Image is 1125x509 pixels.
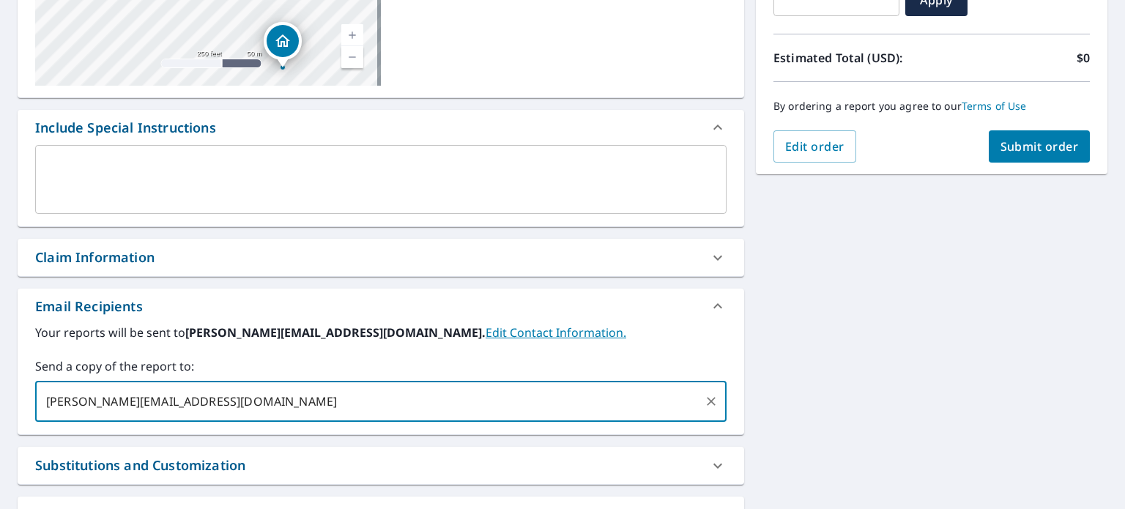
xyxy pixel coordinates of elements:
p: $0 [1077,49,1090,67]
div: Dropped pin, building 1, Residential property, 120 E Crestview Dr Columbia, IL 62236 [264,22,302,67]
span: Submit order [1000,138,1079,155]
b: [PERSON_NAME][EMAIL_ADDRESS][DOMAIN_NAME]. [185,324,486,341]
button: Clear [701,391,721,412]
button: Edit order [773,130,856,163]
a: EditContactInfo [486,324,626,341]
div: Claim Information [35,248,155,267]
label: Your reports will be sent to [35,324,727,341]
div: Email Recipients [18,289,744,324]
span: Edit order [785,138,844,155]
div: Email Recipients [35,297,143,316]
a: Current Level 17, Zoom Out [341,46,363,68]
div: Substitutions and Customization [35,456,245,475]
label: Send a copy of the report to: [35,357,727,375]
div: Include Special Instructions [18,110,744,145]
button: Submit order [989,130,1091,163]
div: Substitutions and Customization [18,447,744,484]
a: Current Level 17, Zoom In [341,24,363,46]
p: By ordering a report you agree to our [773,100,1090,113]
div: Include Special Instructions [35,118,216,138]
div: Claim Information [18,239,744,276]
p: Estimated Total (USD): [773,49,932,67]
a: Terms of Use [962,99,1027,113]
